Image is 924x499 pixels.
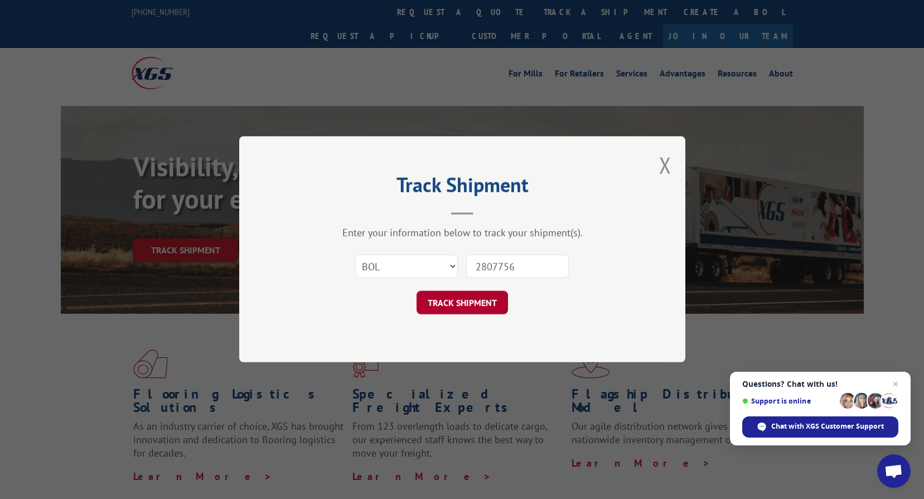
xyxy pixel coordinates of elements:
button: TRACK SHIPMENT [417,291,508,315]
span: Support is online [742,397,836,405]
button: Close modal [659,150,671,180]
span: Chat with XGS Customer Support [771,421,884,431]
input: Number(s) [466,255,569,279]
a: Open chat [877,454,911,488]
div: Enter your information below to track your shipment(s). [295,227,630,239]
span: Chat with XGS Customer Support [742,416,898,438]
span: Questions? Chat with us! [742,380,898,388]
h2: Track Shipment [295,177,630,198]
